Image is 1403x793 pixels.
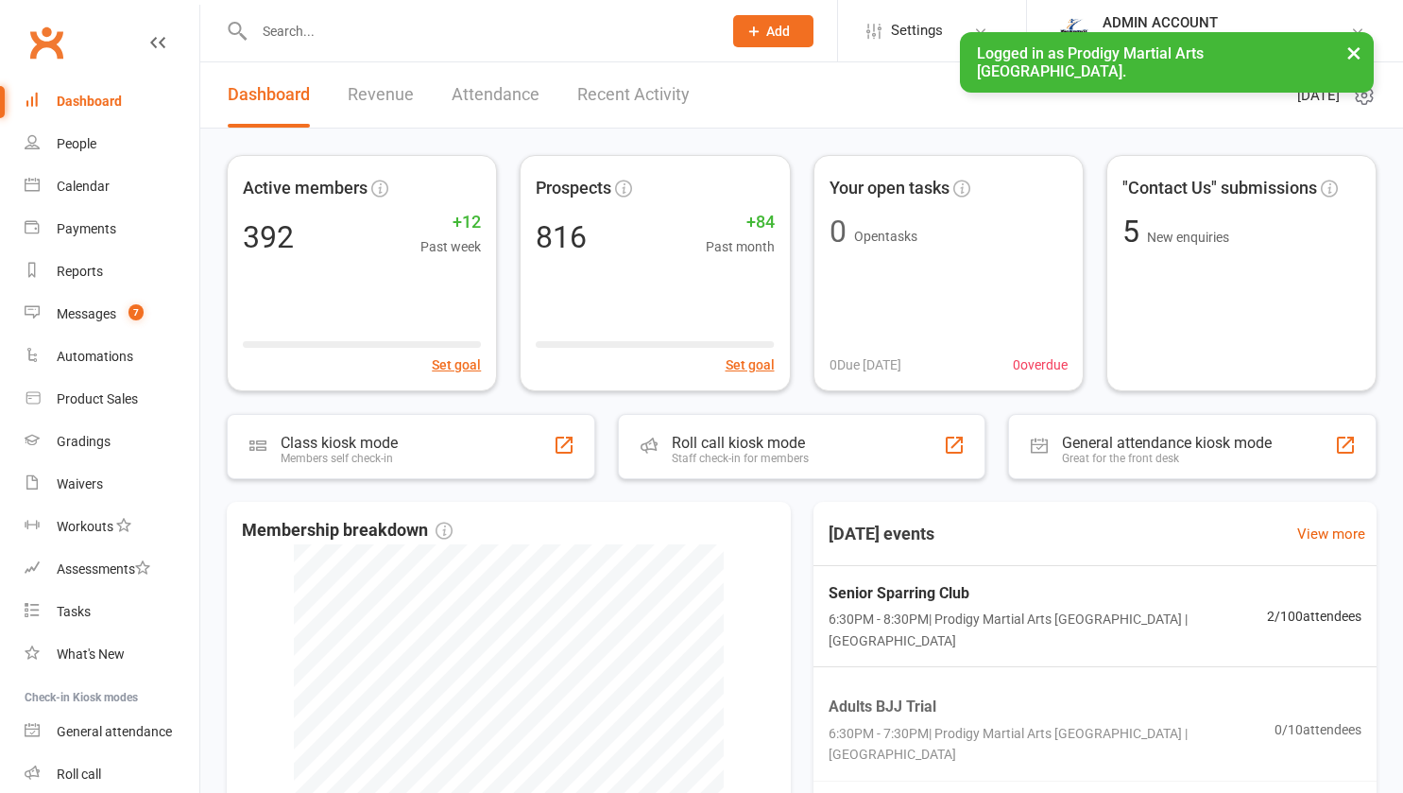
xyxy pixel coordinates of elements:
h3: [DATE] events [813,517,950,551]
a: Clubworx [23,19,70,66]
span: Open tasks [854,229,917,244]
span: Adults BJJ Trial [829,696,1275,720]
span: 0 overdue [1013,354,1068,375]
span: 2 / 100 attendees [1267,606,1361,627]
div: 0 [830,216,847,247]
div: Class kiosk mode [281,434,398,452]
div: Gradings [57,434,111,449]
a: Payments [25,208,199,250]
span: 6:30PM - 8:30PM | Prodigy Martial Arts [GEOGRAPHIC_DATA] | [GEOGRAPHIC_DATA] [829,609,1268,651]
div: Reports [57,264,103,279]
span: 5 [1122,214,1147,250]
div: Great for the front desk [1062,452,1272,465]
span: +84 [706,209,775,236]
div: People [57,136,96,151]
input: Search... [248,18,709,44]
span: 0 / 10 attendees [1275,720,1361,741]
div: Roll call [57,767,101,782]
div: Tasks [57,604,91,619]
a: Calendar [25,165,199,208]
div: Product Sales [57,391,138,406]
span: Add [766,24,790,39]
span: "Contact Us" submissions [1122,175,1317,202]
span: Logged in as Prodigy Martial Arts [GEOGRAPHIC_DATA]. [977,44,1204,80]
span: Membership breakdown [242,517,453,544]
a: Messages 7 [25,293,199,336]
div: Assessments [57,561,150,577]
a: Assessments [25,548,199,591]
img: thumb_image1686208220.png [1055,12,1093,50]
div: Staff check-in for members [672,452,809,465]
div: 816 [536,222,587,252]
a: People [25,123,199,165]
div: Calendar [57,179,110,194]
a: Workouts [25,506,199,548]
span: New enquiries [1147,230,1229,245]
a: Waivers [25,463,199,506]
span: 0 Due [DATE] [830,354,901,375]
a: Tasks [25,591,199,633]
span: Senior Sparring Club [829,581,1268,606]
button: Set goal [432,354,481,375]
div: Roll call kiosk mode [672,434,809,452]
span: Prospects [536,175,611,202]
div: ADMIN ACCOUNT [1103,14,1350,31]
div: Automations [57,349,133,364]
span: Active members [243,175,368,202]
div: Workouts [57,519,113,534]
span: 6:30PM - 7:30PM | Prodigy Martial Arts [GEOGRAPHIC_DATA] | [GEOGRAPHIC_DATA] [829,723,1275,766]
a: Gradings [25,421,199,463]
span: Past week [420,236,481,257]
div: Waivers [57,476,103,491]
span: Your open tasks [830,175,950,202]
a: What's New [25,633,199,676]
button: Set goal [726,354,775,375]
a: Reports [25,250,199,293]
a: Automations [25,336,199,378]
div: Prodigy Martial Arts [GEOGRAPHIC_DATA] [1103,31,1350,48]
button: Add [733,15,813,47]
span: 7 [128,304,144,320]
span: Settings [891,9,943,52]
a: Product Sales [25,378,199,421]
div: Payments [57,221,116,236]
div: General attendance kiosk mode [1062,434,1272,452]
div: Dashboard [57,94,122,109]
span: Past month [706,236,775,257]
a: General attendance kiosk mode [25,711,199,753]
div: General attendance [57,724,172,739]
div: Messages [57,306,116,321]
div: Members self check-in [281,452,398,465]
span: +12 [420,209,481,236]
button: × [1337,32,1371,73]
a: View more [1297,523,1365,545]
div: 392 [243,222,294,252]
a: Dashboard [25,80,199,123]
div: What's New [57,646,125,662]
